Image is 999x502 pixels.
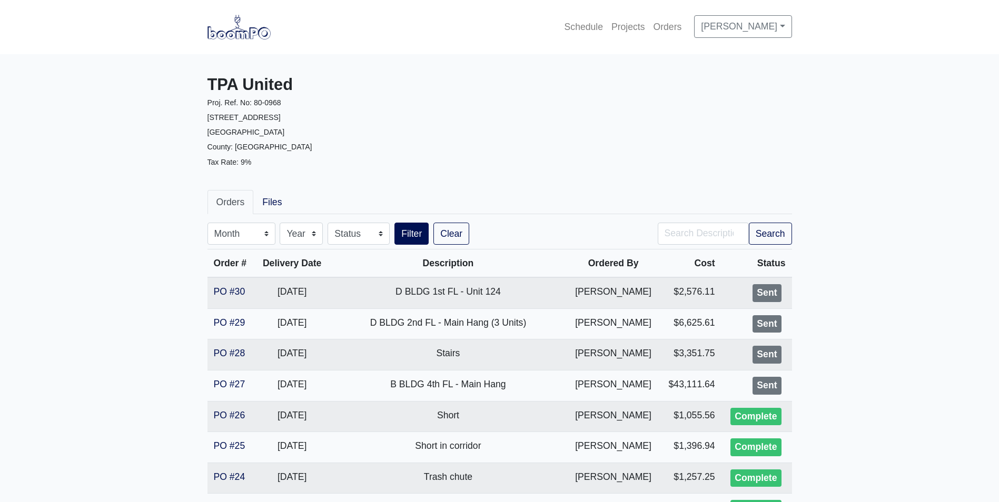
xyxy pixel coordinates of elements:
[207,98,281,107] small: Proj. Ref. No: 80-0968
[433,223,469,245] a: Clear
[329,370,567,401] td: B BLDG 4th FL - Main Hang
[207,158,252,166] small: Tax Rate: 9%
[660,308,721,339] td: $6,625.61
[730,408,781,426] div: Complete
[214,317,245,328] a: PO #29
[329,249,567,278] th: Description
[658,223,749,245] input: Search
[329,339,567,370] td: Stairs
[214,440,245,451] a: PO #25
[753,377,781,395] div: Sent
[567,463,660,494] td: [PERSON_NAME]
[329,432,567,463] td: Short in corridor
[214,379,245,389] a: PO #27
[207,15,271,39] img: boomPO
[207,143,312,151] small: County: [GEOGRAPHIC_DATA]
[255,277,329,308] td: [DATE]
[255,432,329,463] td: [DATE]
[567,339,660,370] td: [PERSON_NAME]
[721,249,792,278] th: Status
[753,315,781,333] div: Sent
[207,75,492,95] h3: TPA United
[214,348,245,358] a: PO #28
[567,277,660,308] td: [PERSON_NAME]
[567,370,660,401] td: [PERSON_NAME]
[394,223,429,245] button: Filter
[214,410,245,420] a: PO #26
[660,370,721,401] td: $43,111.64
[214,471,245,482] a: PO #24
[660,463,721,494] td: $1,257.25
[567,401,660,432] td: [PERSON_NAME]
[567,432,660,463] td: [PERSON_NAME]
[660,249,721,278] th: Cost
[207,190,254,214] a: Orders
[255,339,329,370] td: [DATE]
[649,15,686,38] a: Orders
[694,15,792,37] a: [PERSON_NAME]
[207,249,255,278] th: Order #
[560,15,607,38] a: Schedule
[329,277,567,308] td: D BLDG 1st FL - Unit 124
[567,308,660,339] td: [PERSON_NAME]
[660,401,721,432] td: $1,055.56
[567,249,660,278] th: Ordered By
[730,469,781,487] div: Complete
[255,308,329,339] td: [DATE]
[753,346,781,364] div: Sent
[753,284,781,302] div: Sent
[207,128,285,136] small: [GEOGRAPHIC_DATA]
[253,190,291,214] a: Files
[214,286,245,297] a: PO #30
[749,223,792,245] button: Search
[255,463,329,494] td: [DATE]
[255,370,329,401] td: [DATE]
[660,432,721,463] td: $1,396.94
[607,15,649,38] a: Projects
[207,113,281,122] small: [STREET_ADDRESS]
[329,308,567,339] td: D BLDG 2nd FL - Main Hang (3 Units)
[255,401,329,432] td: [DATE]
[329,463,567,494] td: Trash chute
[730,438,781,456] div: Complete
[255,249,329,278] th: Delivery Date
[329,401,567,432] td: Short
[660,277,721,308] td: $2,576.11
[660,339,721,370] td: $3,351.75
